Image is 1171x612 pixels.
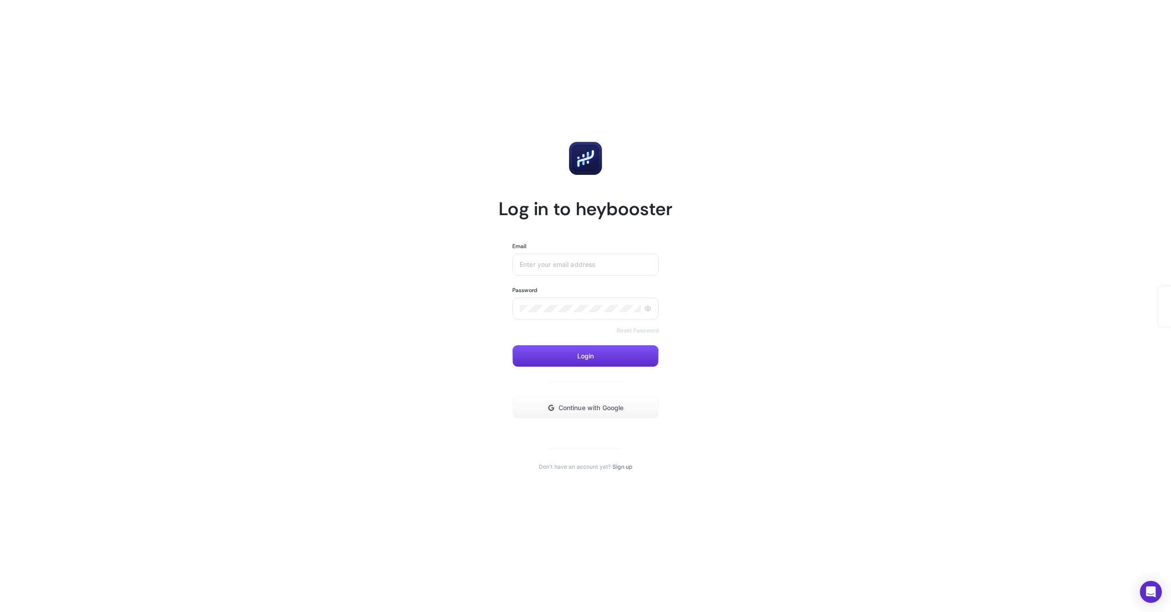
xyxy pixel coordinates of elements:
span: Don't have an account yet? [539,463,611,471]
button: Continue with Google [512,397,659,419]
input: Enter your email address [520,261,651,268]
label: Email [512,243,527,250]
div: Open Intercom Messenger [1140,581,1162,603]
label: Password [512,287,537,294]
a: Sign up [612,463,632,471]
span: Login [577,352,594,360]
span: Continue with Google [559,404,624,412]
h1: Log in to heybooster [499,197,672,221]
button: Login [512,345,659,367]
a: Reset Password [617,327,659,334]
